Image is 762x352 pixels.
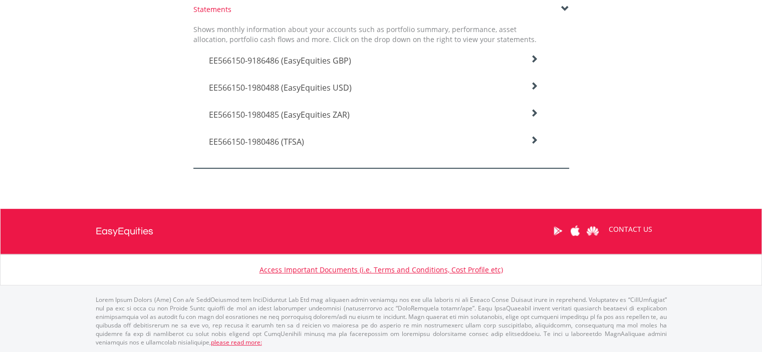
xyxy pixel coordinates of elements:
[209,109,350,120] span: EE566150-1980485 (EasyEquities ZAR)
[209,136,304,147] span: EE566150-1980486 (TFSA)
[211,338,262,346] a: please read more:
[193,5,569,15] div: Statements
[209,82,352,93] span: EE566150-1980488 (EasyEquities USD)
[209,55,351,66] span: EE566150-9186486 (EasyEquities GBP)
[549,215,567,246] a: Google Play
[96,209,153,254] a: EasyEquities
[186,25,544,45] div: Shows monthly information about your accounts such as portfolio summary, performance, asset alloc...
[260,265,503,274] a: Access Important Documents (i.e. Terms and Conditions, Cost Profile etc)
[96,295,667,347] p: Lorem Ipsum Dolors (Ame) Con a/e SeddOeiusmod tem InciDiduntut Lab Etd mag aliquaen admin veniamq...
[567,215,584,246] a: Apple
[584,215,602,246] a: Huawei
[602,215,659,243] a: CONTACT US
